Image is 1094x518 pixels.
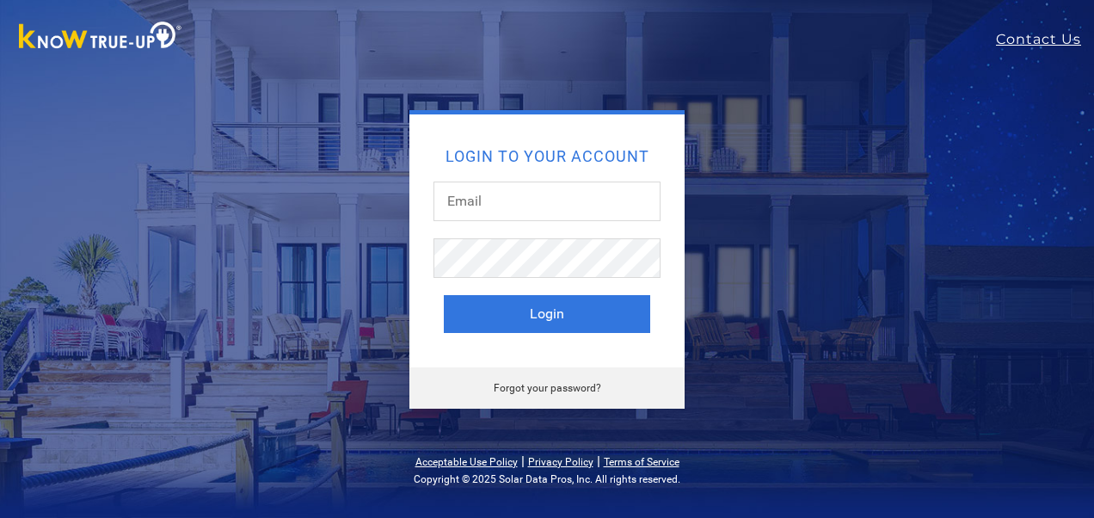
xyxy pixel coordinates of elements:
[10,18,191,57] img: Know True-Up
[494,382,601,394] a: Forgot your password?
[604,456,679,468] a: Terms of Service
[444,295,650,333] button: Login
[444,149,650,164] h2: Login to your account
[996,29,1094,50] a: Contact Us
[597,453,600,469] span: |
[528,456,593,468] a: Privacy Policy
[415,456,518,468] a: Acceptable Use Policy
[433,182,661,221] input: Email
[521,453,525,469] span: |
